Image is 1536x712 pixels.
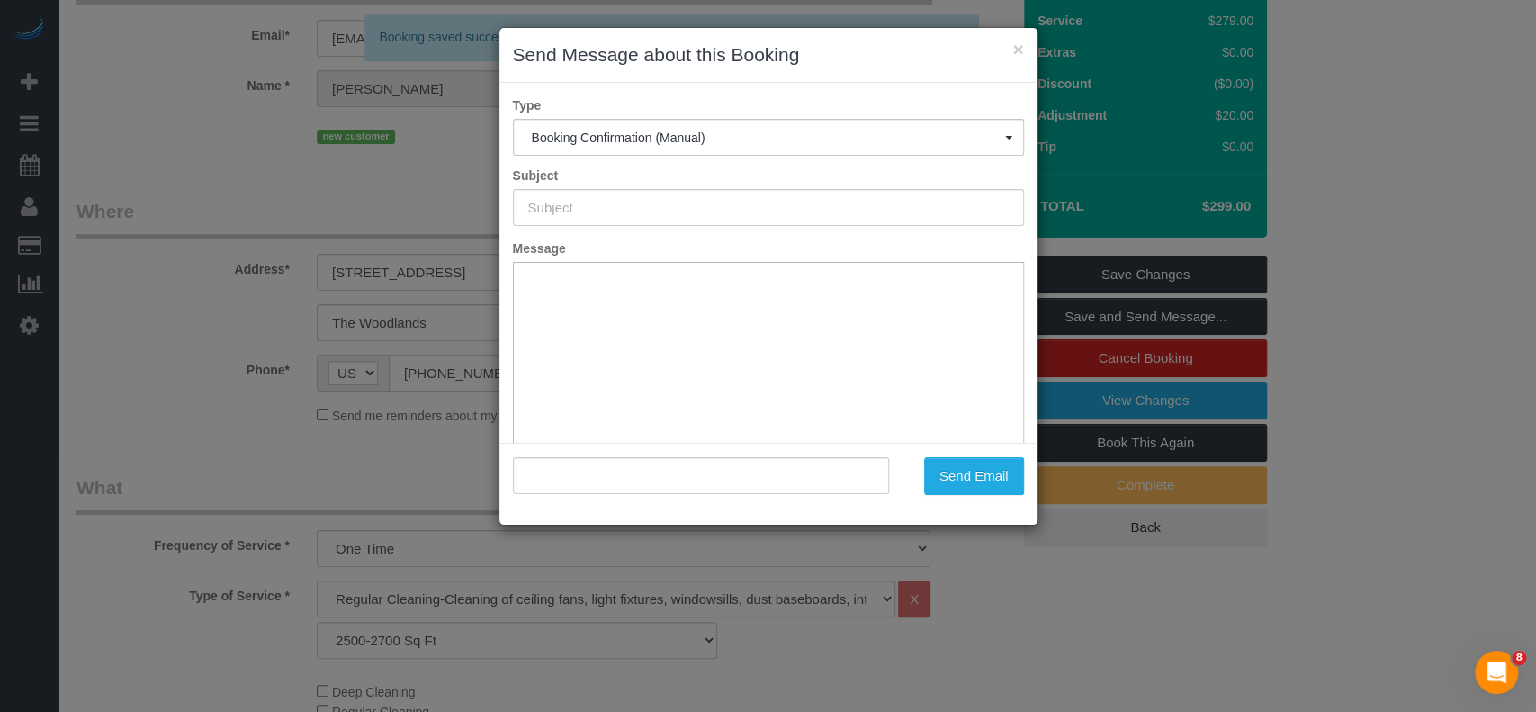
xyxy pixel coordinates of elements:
[513,119,1024,156] button: Booking Confirmation (Manual)
[499,239,1037,257] label: Message
[499,96,1037,114] label: Type
[1475,651,1518,694] iframe: Intercom live chat
[532,131,1005,145] span: Booking Confirmation (Manual)
[513,41,1024,68] h3: Send Message about this Booking
[1512,651,1526,665] span: 8
[499,167,1037,185] label: Subject
[924,457,1024,495] button: Send Email
[514,263,1023,544] iframe: Rich Text Editor, editor1
[513,189,1024,226] input: Subject
[1012,40,1023,59] button: ×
